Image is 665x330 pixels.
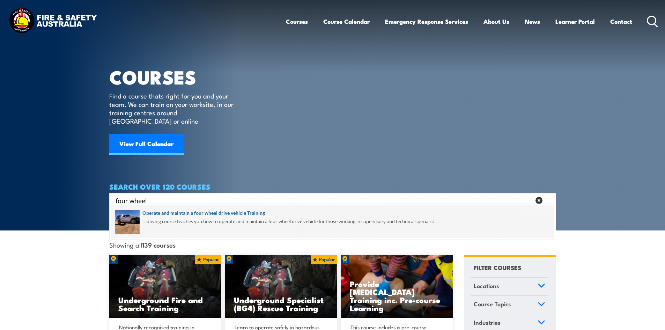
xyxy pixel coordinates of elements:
[341,255,453,318] a: Provide [MEDICAL_DATA] Training inc. Pre-course Learning
[471,296,548,314] a: Course Topics
[225,255,337,318] a: Underground Specialist (BG4) Rescue Training
[118,296,213,312] h3: Underground Fire and Search Training
[385,12,468,31] a: Emergency Response Services
[109,255,222,318] a: Underground Fire and Search Training
[109,255,222,318] img: Underground mine rescue
[109,183,556,190] h4: SEARCH OVER 120 COURSES
[234,296,328,312] h3: Underground Specialist (BG4) Rescue Training
[286,12,308,31] a: Courses
[483,12,509,31] a: About Us
[474,299,511,309] span: Course Topics
[474,281,499,291] span: Locations
[142,240,176,249] strong: 139 courses
[109,241,176,248] span: Showing all
[109,68,244,85] h1: COURSES
[109,91,237,125] p: Find a course thats right for you and your team. We can train on your worksite, in our training c...
[555,12,595,31] a: Learner Portal
[610,12,632,31] a: Contact
[544,196,554,205] button: Search magnifier button
[109,134,184,155] a: View Full Calendar
[525,12,540,31] a: News
[350,280,444,312] h3: Provide [MEDICAL_DATA] Training inc. Pre-course Learning
[115,209,550,217] a: Operate and maintain a four wheel drive vehicle Training
[474,263,521,272] h4: FILTER COURSES
[117,196,532,205] form: Search form
[471,278,548,296] a: Locations
[225,255,337,318] img: Underground mine rescue
[474,318,501,327] span: Industries
[116,195,531,206] input: Search input
[341,255,453,318] img: Low Voltage Rescue and Provide CPR
[323,12,370,31] a: Course Calendar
